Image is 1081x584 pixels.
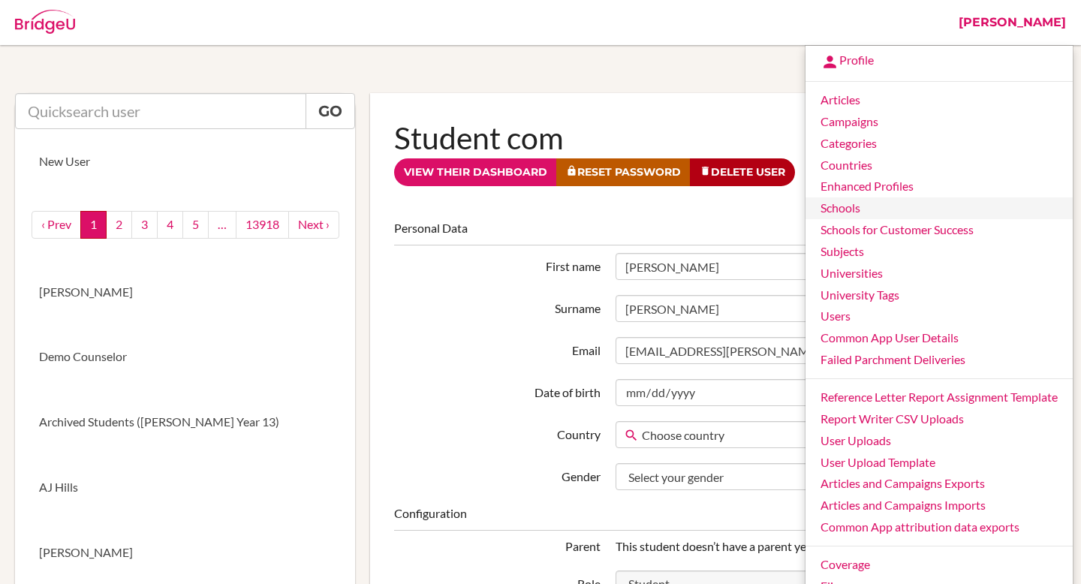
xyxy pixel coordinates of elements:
[288,211,339,239] a: next
[387,337,607,360] label: Email
[387,538,607,555] div: Parent
[805,197,1073,219] a: Schools
[805,219,1073,241] a: Schools for Customer Success
[32,211,81,239] a: ‹ Prev
[131,211,158,239] a: 3
[642,422,1022,449] span: Choose country
[15,390,355,455] a: Archived Students ([PERSON_NAME] Year 13)
[15,129,355,194] a: New User
[805,284,1073,306] a: University Tags
[805,452,1073,474] a: User Upload Template
[805,408,1073,430] a: Report Writer CSV Uploads
[805,554,1073,576] a: Coverage
[182,211,209,239] a: 5
[805,430,1073,452] a: User Uploads
[394,117,1042,158] h1: Student com
[805,50,1073,74] a: Profile
[805,327,1073,349] a: Common App User Details
[15,324,355,390] a: Demo Counselor
[805,516,1073,538] a: Common App attribution data exports
[106,211,132,239] a: 2
[608,538,1049,555] div: This student doesn’t have a parent yet.
[805,176,1073,197] a: Enhanced Profiles
[805,155,1073,176] a: Countries
[387,295,607,318] label: Surname
[805,263,1073,284] a: Universities
[208,211,236,239] a: …
[805,306,1073,327] a: Users
[805,349,1073,371] a: Failed Parchment Deliveries
[15,93,306,129] input: Quicksearch user
[15,260,355,325] a: [PERSON_NAME]
[690,158,795,186] a: Delete User
[387,253,607,275] label: First name
[306,93,355,129] a: Go
[556,158,691,186] a: Reset Password
[805,89,1073,111] a: Articles
[387,463,607,486] label: Gender
[15,455,355,520] a: AJ Hills
[387,379,607,402] label: Date of birth
[394,220,1042,245] legend: Personal Data
[805,133,1073,155] a: Categories
[236,211,289,239] a: 13918
[805,387,1073,408] a: Reference Letter Report Assignment Template
[394,505,1042,531] legend: Configuration
[805,473,1073,495] a: Articles and Campaigns Exports
[394,158,557,186] a: View their dashboard
[387,421,607,444] label: Country
[15,10,75,34] img: Bridge-U
[157,211,183,239] a: 4
[805,241,1073,263] a: Subjects
[80,211,107,239] a: 1
[805,111,1073,133] a: Campaigns
[805,495,1073,516] a: Articles and Campaigns Imports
